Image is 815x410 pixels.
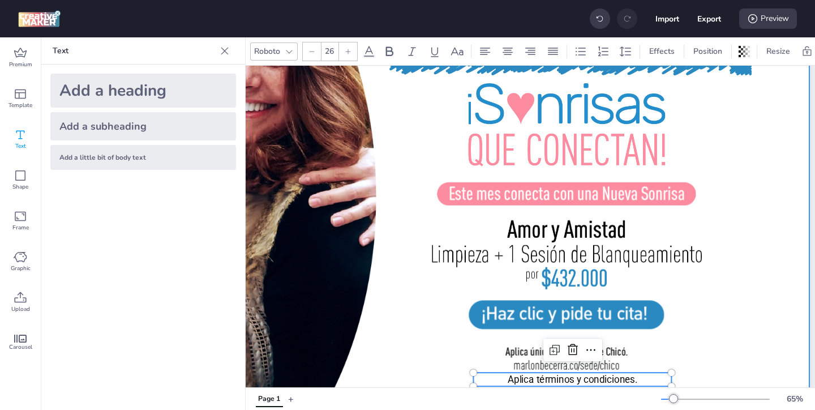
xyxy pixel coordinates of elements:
img: logo Creative Maker [18,10,61,27]
p: Text [53,37,216,65]
span: Premium [9,60,32,69]
div: Add a little bit of body text [50,145,236,170]
span: Position [691,45,724,57]
div: Page 1 [258,394,280,404]
div: 65 % [781,393,808,405]
span: Upload [11,305,30,314]
span: Effects [647,45,677,57]
div: Roboto [252,43,282,59]
div: Add a heading [50,74,236,108]
span: Resize [764,45,792,57]
span: Graphic [11,264,31,273]
span: Carousel [9,343,32,352]
div: Preview [739,8,797,29]
button: Export [697,7,721,31]
button: + [288,389,294,409]
div: Tabs [250,389,288,409]
p: Aplica términos y condiciones. [473,373,671,386]
button: Import [655,7,679,31]
span: Frame [12,223,29,232]
span: Shape [12,182,28,191]
span: Template [8,101,32,110]
span: Text [15,142,26,151]
div: Add a subheading [50,112,236,140]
